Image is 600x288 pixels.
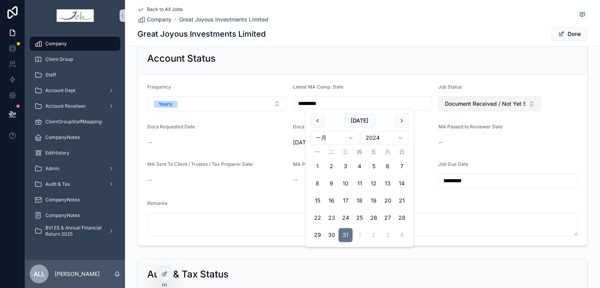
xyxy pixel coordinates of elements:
[311,148,325,156] th: 星期一
[311,177,325,191] button: 2024年1月8日 星期一
[30,208,120,222] a: CompanyNotes
[438,139,443,146] span: --
[293,139,432,146] span: [DATE]
[381,228,395,242] button: 2024年2月3日 星期六
[353,228,367,242] button: 2024年2月1日 星期四
[45,181,70,187] span: Audit & Tax
[25,31,125,248] div: scrollable content
[30,37,120,51] a: Company
[45,72,56,78] span: Staff
[325,228,339,242] button: 2024年1月30日 星期二
[438,161,468,167] span: Job Due Date
[438,84,462,90] span: Job Status
[45,56,73,62] span: Client Group
[339,148,353,156] th: 星期三
[395,148,409,156] th: 星期日
[353,148,367,156] th: 星期四
[30,115,120,129] a: ClientGroupStaffMapping
[339,228,353,242] button: 2024年1月31日 星期三, selected
[339,194,353,208] button: 2024年1月17日 星期三
[353,211,367,225] button: 2024年1月25日 星期四
[395,177,409,191] button: 2024年1月14日 星期日
[445,100,525,108] span: Document Received / Not Yet Started
[395,160,409,174] button: 2024年1月7日 星期日
[311,228,325,242] button: 2024年1月29日 星期一
[395,228,409,242] button: 2024年2月4日 星期日
[30,99,120,113] a: Account Reveiwer
[325,177,339,191] button: 2024年1月9日 星期二
[381,194,395,208] button: 2024年1月20日 星期六
[159,101,173,108] div: Yearly
[179,16,268,23] a: Great Joyous Investments Limited
[30,177,120,191] a: Audit & Tax
[147,84,171,90] span: Frequency
[367,194,381,208] button: 2024年1月19日 星期五
[30,224,120,238] a: BVI ES & Annual Financial Return 2025
[381,177,395,191] button: 2024年1月13日 星期六
[293,84,343,90] span: Latest MA Comp. Date
[367,160,381,174] button: 2024年1月5日 星期五
[395,211,409,225] button: 2024年1月28日 星期日
[367,211,381,225] button: 2024年1月26日 星期五
[438,96,541,111] button: Select Button
[147,6,182,12] span: Back to All Jobs
[339,177,353,191] button: 2024年1月10日 星期三
[45,150,70,156] span: EditHistory
[30,84,120,98] a: Account Dept
[55,270,100,278] p: [PERSON_NAME]
[353,177,367,191] button: 2024年1月11日 星期四
[552,27,587,41] button: Done
[45,134,80,140] span: CompanyNotes
[325,148,339,156] th: 星期二
[311,148,409,242] table: 一月 2024
[381,160,395,174] button: 2024年1月6日 星期六
[30,68,120,82] a: Staff
[137,28,266,39] h1: Great Joyous Investments Limited
[30,146,120,160] a: EditHistory
[147,176,152,184] span: --
[147,268,229,281] h2: Audit & Tax Status
[367,148,381,156] th: 星期五
[325,194,339,208] button: 2024年1月16日 星期二
[311,194,325,208] button: 2024年1月15日 星期一
[325,160,339,174] button: 2024年1月2日 星期二
[147,96,287,111] button: Select Button
[339,211,353,225] button: 2024年1月24日 星期三
[147,16,171,23] span: Company
[147,139,152,146] span: --
[30,52,120,66] a: Client Group
[311,160,325,174] button: 2024年1月1日 星期一
[293,124,338,130] span: Docs Received Date
[325,211,339,225] button: 2024年1月23日 星期二
[34,269,45,279] span: ALL
[45,197,80,203] span: CompanyNotes
[344,114,375,128] button: [DATE]
[45,225,102,237] span: BVI ES & Annual Financial Return 2025
[30,130,120,144] a: CompanyNotes
[30,193,120,207] a: CompanyNotes
[147,52,216,65] h2: Account Status
[137,16,171,23] a: Company
[367,177,381,191] button: 2024年1月12日 星期五
[438,124,503,130] span: MA Passed to Reviewer Date
[367,228,381,242] button: 2024年2月2日 星期五
[45,165,59,172] span: Admin
[293,176,298,184] span: --
[45,41,67,47] span: Company
[147,161,253,167] span: MA Sent To Client / Trustee / Tax Preparer Date
[311,211,325,225] button: 2024年1月22日 星期一
[45,212,80,219] span: CompanyNotes
[57,9,94,22] img: App logo
[353,194,367,208] button: 2024年1月18日 星期四
[147,200,167,206] span: Remarks
[353,160,367,174] button: 2024年1月4日 星期四
[45,103,86,109] span: Account Reveiwer
[147,124,195,130] span: Docs Requested Date
[45,119,102,125] span: ClientGroupStaffMapping
[381,148,395,156] th: 星期六
[293,161,344,167] span: MA Pass To Audit Date
[45,87,75,94] span: Account Dept
[137,6,182,12] a: Back to All Jobs
[30,162,120,176] a: Admin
